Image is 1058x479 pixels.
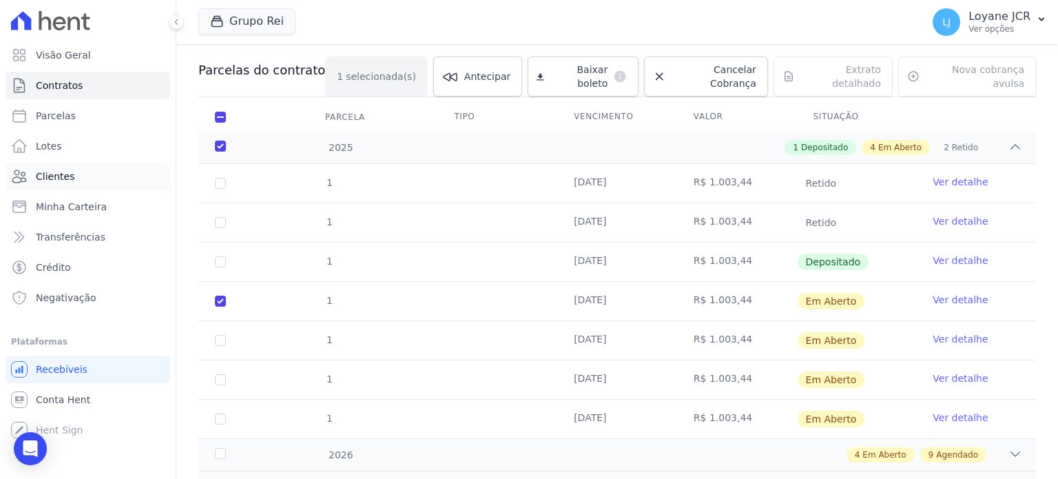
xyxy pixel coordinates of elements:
[929,449,934,461] span: 9
[36,79,83,92] span: Contratos
[6,356,170,383] a: Recebíveis
[14,432,47,465] div: Open Intercom Messenger
[198,8,295,34] button: Grupo Rei
[36,139,62,153] span: Lotes
[325,216,333,227] span: 1
[677,203,797,242] td: R$ 1.003,44
[797,103,917,132] th: Situação
[942,17,951,27] span: LJ
[677,243,797,281] td: R$ 1.003,44
[215,296,226,307] input: default
[933,214,988,228] a: Ver detalhe
[557,400,677,438] td: [DATE]
[433,57,522,96] a: Antecipar
[933,411,988,425] a: Ver detalhe
[936,449,978,461] span: Agendado
[215,335,226,346] input: default
[198,62,325,79] h3: Parcelas do contrato
[36,170,74,183] span: Clientes
[557,164,677,203] td: [DATE]
[325,334,333,345] span: 1
[6,223,170,251] a: Transferências
[36,393,90,407] span: Conta Hent
[36,109,76,123] span: Parcelas
[325,374,333,385] span: 1
[464,70,510,83] span: Antecipar
[325,413,333,424] span: 1
[801,141,848,154] span: Depositado
[557,203,677,242] td: [DATE]
[36,363,87,376] span: Recebíveis
[309,103,382,131] div: Parcela
[922,3,1058,41] button: LJ Loyane JCR Ver opções
[6,102,170,130] a: Parcelas
[855,449,860,461] span: 4
[933,293,988,307] a: Ver detalhe
[644,57,768,96] a: Cancelar Cobrança
[36,230,105,244] span: Transferências
[933,332,988,346] a: Ver detalhe
[677,400,797,438] td: R$ 1.003,44
[862,449,906,461] span: Em Aberto
[952,141,978,154] span: Retido
[798,293,865,309] span: Em Aberto
[870,141,875,154] span: 4
[6,254,170,281] a: Crédito
[325,295,333,306] span: 1
[878,141,922,154] span: Em Aberto
[36,261,71,274] span: Crédito
[557,103,677,132] th: Vencimento
[677,282,797,320] td: R$ 1.003,44
[798,371,865,388] span: Em Aberto
[325,177,333,188] span: 1
[6,284,170,312] a: Negativação
[933,371,988,385] a: Ver detalhe
[215,414,226,425] input: default
[793,141,798,154] span: 1
[944,141,949,154] span: 2
[798,411,865,427] span: Em Aberto
[557,282,677,320] td: [DATE]
[798,175,845,192] span: Retido
[215,256,226,267] input: Só é possível selecionar pagamentos em aberto
[437,103,557,132] th: Tipo
[6,386,170,414] a: Conta Hent
[672,63,756,90] span: Cancelar Cobrança
[36,291,96,305] span: Negativação
[6,132,170,160] a: Lotes
[798,332,865,349] span: Em Aberto
[337,70,343,83] span: 1
[6,72,170,99] a: Contratos
[968,23,1030,34] p: Ver opções
[677,103,797,132] th: Valor
[215,217,226,228] input: Só é possível selecionar pagamentos em aberto
[677,164,797,203] td: R$ 1.003,44
[968,10,1030,23] p: Loyane JCR
[798,214,845,231] span: Retido
[215,374,226,385] input: default
[798,254,869,270] span: Depositado
[677,321,797,360] td: R$ 1.003,44
[6,41,170,69] a: Visão Geral
[933,254,988,267] a: Ver detalhe
[557,321,677,360] td: [DATE]
[933,175,988,189] a: Ver detalhe
[557,243,677,281] td: [DATE]
[557,360,677,399] td: [DATE]
[215,178,226,189] input: Só é possível selecionar pagamentos em aberto
[36,48,91,62] span: Visão Geral
[325,256,333,267] span: 1
[36,200,107,214] span: Minha Carteira
[346,70,416,83] span: selecionada(s)
[11,334,165,350] div: Plataformas
[6,163,170,190] a: Clientes
[677,360,797,399] td: R$ 1.003,44
[6,193,170,221] a: Minha Carteira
